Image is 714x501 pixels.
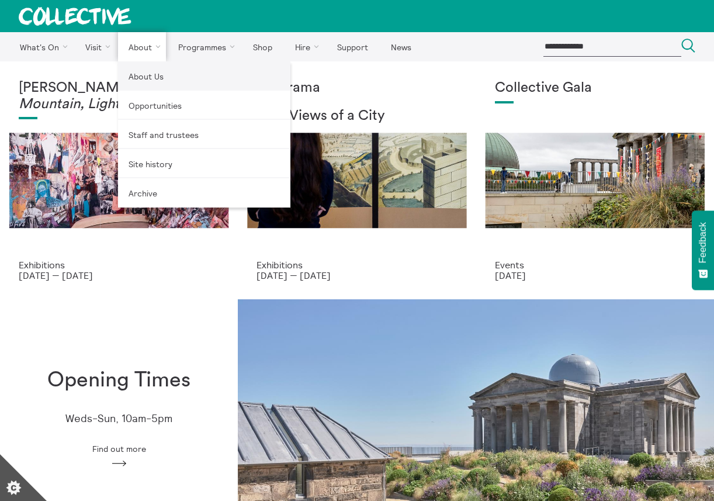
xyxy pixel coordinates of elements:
[257,270,457,281] p: [DATE] — [DATE]
[242,32,282,61] a: Shop
[118,32,166,61] a: About
[257,80,457,96] h1: Panorama
[19,80,219,112] h1: [PERSON_NAME]:
[380,32,421,61] a: News
[698,222,708,263] span: Feedback
[495,270,695,281] p: [DATE]
[75,32,116,61] a: Visit
[692,210,714,290] button: Feedback - Show survey
[285,32,325,61] a: Hire
[257,108,457,125] h2: New Views of a City
[65,413,172,425] p: Weds-Sun, 10am-5pm
[118,91,290,120] a: Opportunities
[118,178,290,208] a: Archive
[47,368,190,392] h1: Opening Times
[19,81,203,111] em: Fire on the Mountain, Light on the Hill
[118,120,290,149] a: Staff and trustees
[327,32,378,61] a: Support
[257,260,457,270] p: Exhibitions
[495,260,695,270] p: Events
[495,80,695,96] h1: Collective Gala
[19,260,219,270] p: Exhibitions
[238,61,476,299] a: Collective Panorama June 2025 small file 8 Panorama New Views of a City Exhibitions [DATE] — [DATE]
[476,61,714,299] a: Collective Gala 2023. Image credit Sally Jubb. Collective Gala Events [DATE]
[168,32,241,61] a: Programmes
[118,61,290,91] a: About Us
[118,149,290,178] a: Site history
[92,444,146,454] span: Find out more
[9,32,73,61] a: What's On
[19,270,219,281] p: [DATE] — [DATE]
